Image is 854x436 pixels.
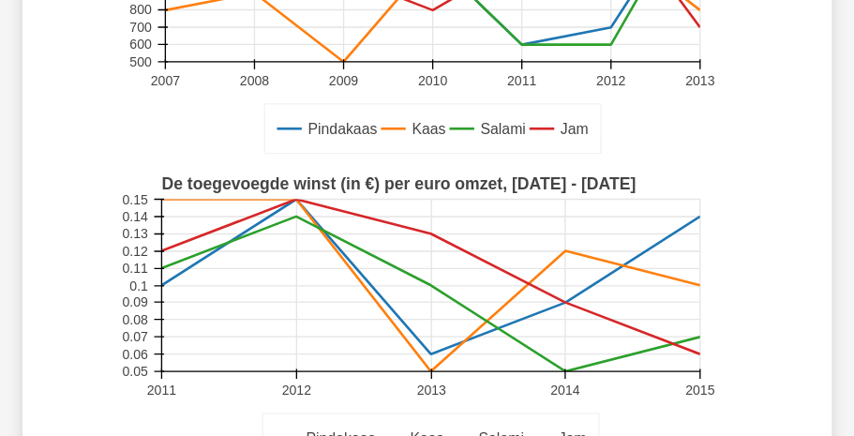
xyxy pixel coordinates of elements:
text: Pindakaas [307,121,377,137]
text: Salami [480,121,525,137]
text: 0.15 [122,191,148,206]
text: 2007 [151,73,180,88]
text: 0.14 [122,209,148,224]
text: 500 [129,54,152,69]
text: Kaas [412,121,445,137]
text: 0.13 [122,226,148,241]
text: 0.05 [122,364,148,379]
text: 0.1 [129,278,148,293]
text: 0.11 [122,261,148,276]
text: 0.09 [122,294,148,309]
text: 700 [129,20,152,35]
text: 0.06 [122,346,148,361]
text: De toegevoegde winst (in €) per euro omzet, [DATE] - [DATE] [161,174,636,193]
text: 0.08 [122,312,148,327]
text: 2014 [550,383,579,398]
text: 0.12 [122,244,148,259]
text: Jam [561,121,589,137]
text: 2013 [416,383,445,398]
text: 2011 [507,73,536,88]
text: 2011 [147,383,176,398]
text: 2015 [685,383,714,398]
text: 800 [129,3,152,18]
text: 2009 [329,73,358,88]
text: 2012 [596,73,625,88]
text: 2013 [685,73,714,88]
text: 0.07 [122,329,148,344]
text: 2012 [282,383,311,398]
text: 2010 [418,73,447,88]
text: 2008 [240,73,269,88]
text: 600 [129,37,152,52]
